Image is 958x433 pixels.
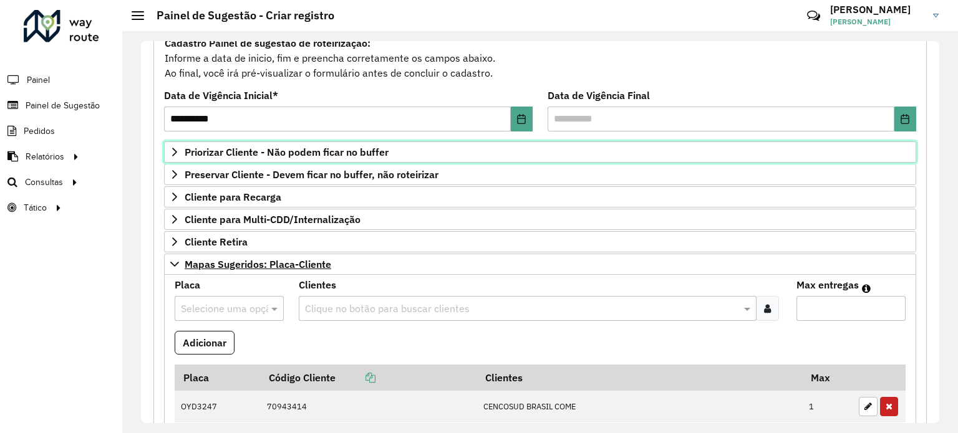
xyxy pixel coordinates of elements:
[299,277,336,292] label: Clientes
[185,192,281,202] span: Cliente para Recarga
[27,74,50,87] span: Painel
[165,37,370,49] strong: Cadastro Painel de sugestão de roteirização:
[862,283,871,293] em: Máximo de clientes que serão colocados na mesma rota com os clientes informados
[830,16,924,27] span: [PERSON_NAME]
[803,391,853,423] td: 1
[164,141,916,163] a: Priorizar Cliente - Não podem ficar no buffer
[830,4,924,16] h3: [PERSON_NAME]
[260,364,477,391] th: Código Cliente
[477,364,803,391] th: Clientes
[175,331,235,354] button: Adicionar
[175,364,260,391] th: Placa
[164,231,916,252] a: Cliente Retira
[185,147,389,157] span: Priorizar Cliente - Não podem ficar no buffer
[164,88,278,103] label: Data de Vigência Inicial
[26,99,100,112] span: Painel de Sugestão
[894,107,916,131] button: Choose Date
[260,391,477,423] td: 70943414
[336,371,375,384] a: Copiar
[185,214,360,224] span: Cliente para Multi-CDD/Internalização
[175,277,200,292] label: Placa
[24,201,47,214] span: Tático
[548,88,650,103] label: Data de Vigência Final
[796,277,859,292] label: Max entregas
[800,2,827,29] a: Contato Rápido
[175,391,260,423] td: OYD3247
[24,125,55,138] span: Pedidos
[477,391,803,423] td: CENCOSUD BRASIL COME
[144,9,334,22] h2: Painel de Sugestão - Criar registro
[26,150,64,163] span: Relatórios
[164,254,916,275] a: Mapas Sugeridos: Placa-Cliente
[164,164,916,185] a: Preservar Cliente - Devem ficar no buffer, não roteirizar
[164,186,916,207] a: Cliente para Recarga
[164,35,916,81] div: Informe a data de inicio, fim e preencha corretamente os campos abaixo. Ao final, você irá pré-vi...
[164,209,916,230] a: Cliente para Multi-CDD/Internalização
[185,259,331,269] span: Mapas Sugeridos: Placa-Cliente
[185,237,248,247] span: Cliente Retira
[25,176,63,189] span: Consultas
[511,107,533,131] button: Choose Date
[803,364,853,391] th: Max
[185,169,438,179] span: Preservar Cliente - Devem ficar no buffer, não roteirizar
